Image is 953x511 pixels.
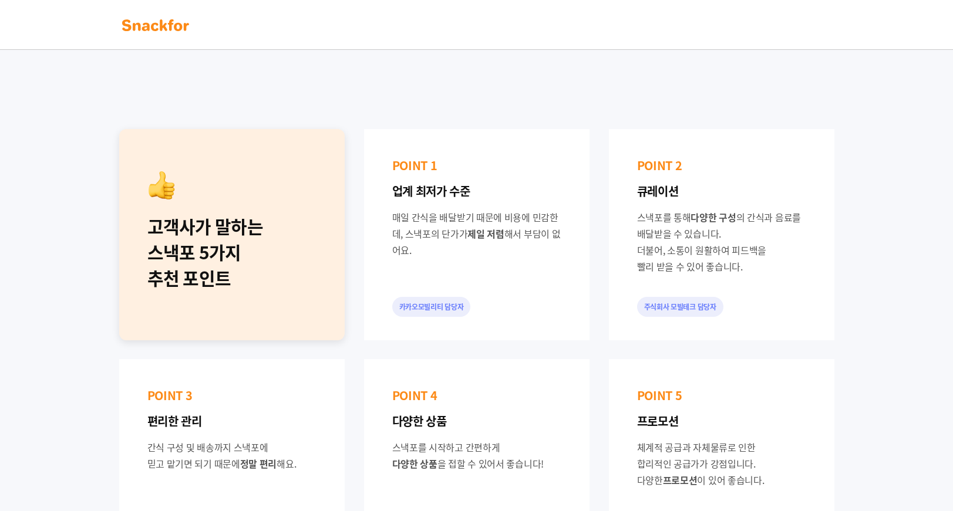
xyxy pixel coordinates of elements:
p: POINT 1 [392,157,561,174]
span: 정말 편리 [240,456,277,471]
p: POINT 5 [637,387,806,404]
span: 다양한 상품 [392,456,437,471]
div: 간식 구성 및 배송까지 스낵포에 믿고 맡기면 되기 때문에 해요. [147,439,316,472]
div: 스낵포를 시작하고 간편하게 을 접할 수 있어서 좋습니다! [392,439,561,472]
p: 프로모션 [637,413,806,429]
p: 편리한 관리 [147,413,316,429]
span: 프로모션 [663,473,698,487]
p: POINT 3 [147,387,316,404]
div: 매일 간식을 배달받기 때문에 비용에 민감한데, 스낵포의 단가가 해서 부담이 없어요. [392,209,561,258]
div: 체계적 공급과 자체물류로 인한 합리적인 공급가가 강점입니다. 다양한 이 있어 좋습니다. [637,439,806,488]
div: 주식회사 모빌테크 담당자 [637,297,723,317]
span: 제일 저렴 [467,226,504,241]
div: 고객사가 말하는 스낵포 5가지 추천 포인트 [147,214,316,291]
p: 큐레이션 [637,183,806,199]
img: background-main-color.svg [119,16,193,35]
div: 카카오모빌리티 담당자 [392,297,471,317]
p: 업계 최저가 수준 [392,183,561,199]
img: recommend.png [147,171,176,199]
p: POINT 4 [392,387,561,404]
p: 다양한 상품 [392,413,561,429]
span: 다양한 구성 [691,210,736,224]
div: 스낵포를 통해 의 간식과 음료를 배달받을 수 있습니다. 더불어, 소통이 원활하여 피드백을 빨리 받을 수 있어 좋습니다. [637,209,806,275]
p: POINT 2 [637,157,806,174]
